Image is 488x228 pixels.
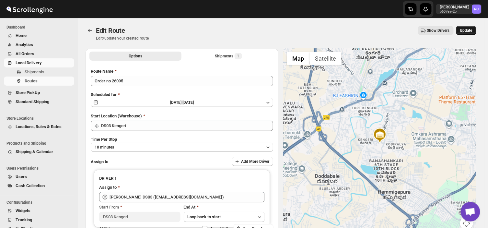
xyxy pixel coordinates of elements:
button: Locations, Rules & Rates [4,122,74,131]
div: End At [184,204,265,210]
span: 1 [237,54,239,59]
button: Selected Shipments [183,52,275,61]
span: Rahul Chopra [472,5,481,14]
p: b607ea-2b [440,10,470,14]
h3: DRIVER 1 [99,175,265,182]
span: Shipping & Calendar [16,149,53,154]
span: Edit Route [96,27,125,34]
button: Loop back to start [184,212,265,222]
span: Assign to [91,159,108,164]
img: ScrollEngine [5,1,54,17]
button: 10 minutes [91,143,273,152]
button: Users [4,172,74,181]
span: Store Locations [6,116,75,121]
span: Add More Driver [241,159,269,164]
a: Open chat [461,202,480,222]
span: Loop back to start [188,214,221,219]
button: Show street map [287,52,309,65]
button: Routes [86,26,95,35]
button: Update [456,26,476,35]
button: Cash Collection [4,181,74,190]
span: Users [16,174,27,179]
span: Products and Shipping [6,141,75,146]
span: Home [16,33,27,38]
span: Scheduled for [91,92,117,97]
div: Assign to [99,184,117,191]
button: Home [4,31,74,40]
span: Standard Shipping [16,99,49,104]
button: Analytics [4,40,74,49]
input: Search location [101,121,273,131]
button: Shipping & Calendar [4,147,74,156]
input: Eg: Bengaluru Route [91,76,273,86]
span: Configurations [6,200,75,205]
span: Shipments [25,69,44,74]
span: 10 minutes [95,145,114,150]
p: Edit/update your created route [96,36,149,41]
button: All Route Options [89,52,181,61]
span: Store PickUp [16,90,40,95]
button: Show satellite imagery [309,52,342,65]
div: Shipments [215,53,242,59]
span: Start Location (Warehouse) [91,114,142,118]
span: [DATE] | [170,100,182,105]
span: Routes [25,78,38,83]
span: Update [460,28,472,33]
span: Local Delivery [16,60,42,65]
span: Time Per Stop [91,137,117,142]
span: [DATE] [182,100,194,105]
button: Show Drivers [418,26,454,35]
span: Dashboard [6,25,75,30]
button: Add More Driver [232,157,273,166]
span: Options [129,54,142,59]
input: Search assignee [110,192,265,202]
span: Locations, Rules & Rates [16,124,62,129]
button: Tracking [4,215,74,224]
button: All Orders [4,49,74,58]
span: Tracking [16,217,32,222]
span: All Orders [16,51,34,56]
span: Cash Collection [16,183,45,188]
span: Show Drivers [427,28,450,33]
span: Analytics [16,42,33,47]
text: RC [474,7,479,11]
button: Widgets [4,206,74,215]
button: Shipments [4,67,74,77]
button: [DATE]|[DATE] [91,98,273,107]
span: Widgets [16,208,30,213]
button: Routes [4,77,74,86]
button: User menu [436,4,482,14]
p: [PERSON_NAME] [440,5,470,10]
span: Route Name [91,69,113,74]
span: Start From [99,205,119,210]
span: Users Permissions [6,166,75,171]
